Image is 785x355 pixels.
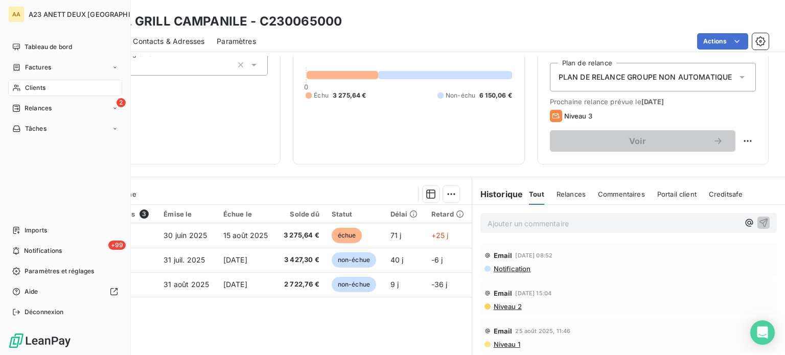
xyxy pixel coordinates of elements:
span: Aide [25,287,38,296]
span: Portail client [657,190,697,198]
span: -36 j [431,280,448,289]
span: Relances [557,190,586,198]
span: non-échue [332,277,376,292]
h6: Historique [472,188,523,200]
span: Déconnexion [25,307,64,317]
span: 30 juin 2025 [164,231,207,240]
span: Creditsafe [709,190,743,198]
div: Statut [332,210,378,218]
span: Factures [25,63,51,72]
span: Niveau 1 [493,340,520,348]
span: Tâches [25,124,47,133]
div: Délai [390,210,419,218]
span: Échu [314,91,329,100]
div: Émise le [164,210,211,218]
span: 0 [304,83,308,91]
div: Échue le [223,210,270,218]
span: Niveau 2 [493,302,522,311]
span: Tout [529,190,544,198]
span: 15 août 2025 [223,231,268,240]
span: 3 [140,209,149,219]
span: non-échue [332,252,376,268]
span: 31 août 2025 [164,280,209,289]
span: +99 [108,241,126,250]
span: Commentaires [598,190,645,198]
span: Niveau 3 [564,112,592,120]
span: 2 722,76 € [282,279,319,290]
span: échue [332,228,362,243]
span: 9 j [390,280,399,289]
span: Email [494,251,513,259]
span: 3 275,64 € [333,91,366,100]
span: [DATE] [223,280,247,289]
span: 71 j [390,231,402,240]
span: -6 j [431,255,443,264]
span: Voir [562,137,713,145]
img: Logo LeanPay [8,333,72,349]
span: Paramètres [217,36,256,46]
span: Imports [25,226,47,235]
span: 31 juil. 2025 [164,255,205,264]
span: [DATE] [223,255,247,264]
span: Relances [25,104,52,113]
span: Paramètres et réglages [25,267,94,276]
span: 2 [117,98,126,107]
span: Email [494,327,513,335]
span: [DATE] [641,98,664,106]
div: Open Intercom Messenger [750,320,775,345]
div: Retard [431,210,466,218]
h3: HOTEL GRILL CAMPANILE - C230065000 [90,12,342,31]
div: Solde dû [282,210,319,218]
span: Notification [493,265,531,273]
span: PLAN DE RELANCE GROUPE NON AUTOMATIQUE [559,72,732,82]
span: A23 ANETT DEUX [GEOGRAPHIC_DATA] [29,10,158,18]
span: 6 150,06 € [479,91,512,100]
span: Non-échu [446,91,475,100]
div: AA [8,6,25,22]
span: 25 août 2025, 11:46 [515,328,570,334]
span: Notifications [24,246,62,255]
span: 3 427,30 € [282,255,319,265]
a: Aide [8,283,122,300]
span: 3 275,64 € [282,230,319,241]
span: Contacts & Adresses [133,36,204,46]
span: Prochaine relance prévue le [550,98,756,106]
span: [DATE] 08:52 [515,252,552,258]
span: Clients [25,83,45,92]
button: Voir [550,130,735,152]
span: Email [494,289,513,297]
span: +25 j [431,231,449,240]
span: Tableau de bord [25,42,72,52]
span: [DATE] 15:04 [515,290,551,296]
button: Actions [697,33,748,50]
span: 40 j [390,255,404,264]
